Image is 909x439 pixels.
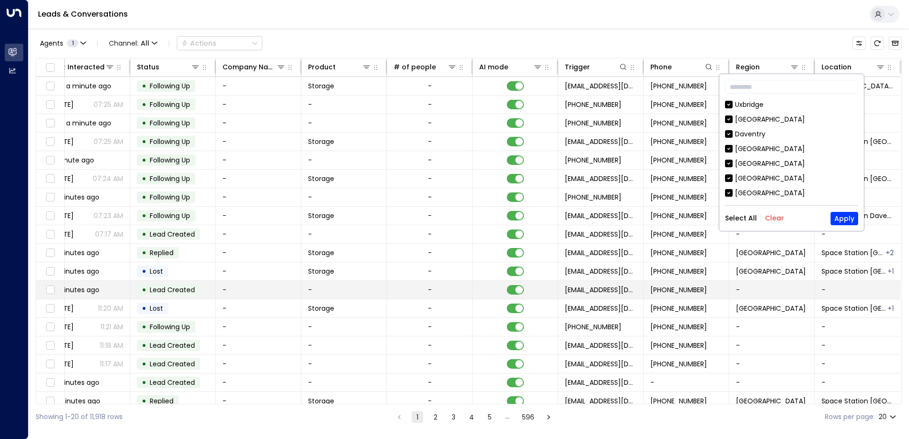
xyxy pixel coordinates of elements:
div: Region [736,61,760,73]
div: • [142,226,146,242]
div: • [142,115,146,131]
button: Customize [852,37,866,50]
button: Archived Leads [889,37,902,50]
div: [GEOGRAPHIC_DATA] [735,144,805,154]
span: Refresh [870,37,884,50]
span: leads@space-station.co.uk [565,396,637,406]
td: - [815,281,900,299]
div: • [142,337,146,353]
div: • [142,171,146,187]
span: leads@space-station.co.uk [565,304,637,313]
div: • [142,319,146,335]
div: [GEOGRAPHIC_DATA] [735,188,805,198]
td: - [301,151,387,169]
div: • [142,134,146,150]
span: Replied [150,396,174,406]
button: Go to next page [543,411,554,423]
span: Storage [308,174,334,183]
div: [GEOGRAPHIC_DATA] [735,115,805,124]
span: +447932620281 [565,192,621,202]
span: +447932620281 [650,229,707,239]
div: Status [137,61,159,73]
span: Toggle select row [44,395,56,407]
span: +447982957272 [650,322,707,332]
span: Toggle select row [44,321,56,333]
td: - [216,244,301,262]
span: Toggle select row [44,210,56,222]
td: - [216,318,301,336]
div: • [142,263,146,279]
span: leads@space-station.co.uk [565,229,637,239]
td: - [301,114,387,132]
div: • [142,393,146,409]
span: Agents [40,40,63,47]
div: Company Name [222,61,276,73]
span: 2 minutes ago [51,192,99,202]
p: 07:17 AM [95,229,123,239]
span: Birmingham [736,248,806,258]
div: Space Station Castle Bromwich [888,267,894,276]
span: +441213214568 [565,100,621,109]
div: [GEOGRAPHIC_DATA] [735,173,805,183]
span: Toggle select row [44,99,56,111]
button: Clear [765,214,784,222]
span: Following Up [150,155,190,165]
div: … [502,411,513,423]
div: Phone [650,61,714,73]
span: leads@space-station.co.uk [565,81,637,91]
span: Lead Created [150,341,195,350]
span: Toggle select row [44,377,56,389]
div: - [428,322,432,332]
td: - [815,355,900,373]
div: - [428,285,432,295]
div: # of people [394,61,436,73]
div: Status [137,61,200,73]
span: leads@space-station.co.uk [565,359,637,369]
span: Channel: [105,37,161,50]
div: • [142,78,146,94]
div: - [428,378,432,387]
button: Go to page 3 [448,411,459,423]
div: Space Station Castle Bromwich,Space Station Hall Green [886,248,894,258]
div: [GEOGRAPHIC_DATA] [725,115,858,124]
td: - [815,318,900,336]
div: - [428,304,432,313]
span: leads@space-station.co.uk [565,267,637,276]
span: 1 [67,39,78,47]
span: Following Up [150,174,190,183]
span: Space Station Garretts Green [822,304,887,313]
td: - [729,355,815,373]
span: Birmingham [736,304,806,313]
p: 07:24 AM [93,174,123,183]
button: Go to page 5 [484,411,495,423]
span: Replied [150,248,174,258]
button: Apply [831,212,858,225]
span: +447505205997 [565,118,621,128]
div: - [428,396,432,406]
span: +447703291121 [650,155,707,165]
div: Last Interacted [51,61,115,73]
div: Product [308,61,371,73]
span: Space Station Garretts Green [822,248,885,258]
span: +447932620281 [650,192,707,202]
span: 3 minutes ago [51,267,99,276]
td: - [301,318,387,336]
span: Toggle select row [44,80,56,92]
button: Go to page 4 [466,411,477,423]
td: - [216,77,301,95]
span: +447982957272 [650,341,707,350]
span: Toggle select row [44,303,56,315]
span: Storage [308,304,334,313]
span: Birmingham [736,396,806,406]
span: +447982957272 [650,285,707,295]
span: All [141,39,149,47]
span: leads@space-station.co.uk [565,248,637,258]
div: - [428,341,432,350]
span: Following Up [150,211,190,220]
td: - [216,170,301,188]
td: - [729,225,815,243]
label: Rows per page: [825,412,875,422]
span: 5 minutes ago [51,285,99,295]
td: - [216,188,301,206]
span: +441213214568 [650,81,707,91]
